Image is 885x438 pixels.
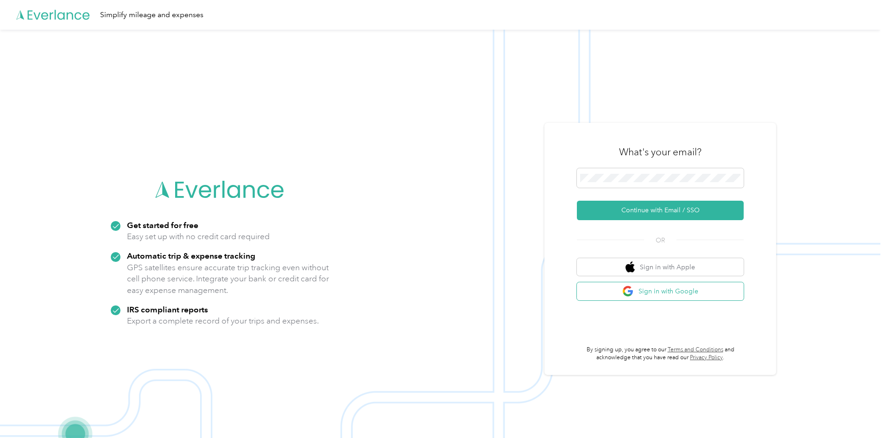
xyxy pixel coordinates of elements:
[127,305,208,314] strong: IRS compliant reports
[127,315,319,327] p: Export a complete record of your trips and expenses.
[644,235,676,245] span: OR
[127,251,255,260] strong: Automatic trip & expense tracking
[100,9,203,21] div: Simplify mileage and expenses
[127,262,329,296] p: GPS satellites ensure accurate trip tracking even without cell phone service. Integrate your bank...
[622,286,634,297] img: google logo
[690,354,723,361] a: Privacy Policy
[577,258,744,276] button: apple logoSign in with Apple
[619,146,702,159] h3: What's your email?
[577,282,744,300] button: google logoSign in with Google
[577,201,744,220] button: Continue with Email / SSO
[626,261,635,273] img: apple logo
[668,346,723,353] a: Terms and Conditions
[577,346,744,362] p: By signing up, you agree to our and acknowledge that you have read our .
[127,231,270,242] p: Easy set up with no credit card required
[127,220,198,230] strong: Get started for free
